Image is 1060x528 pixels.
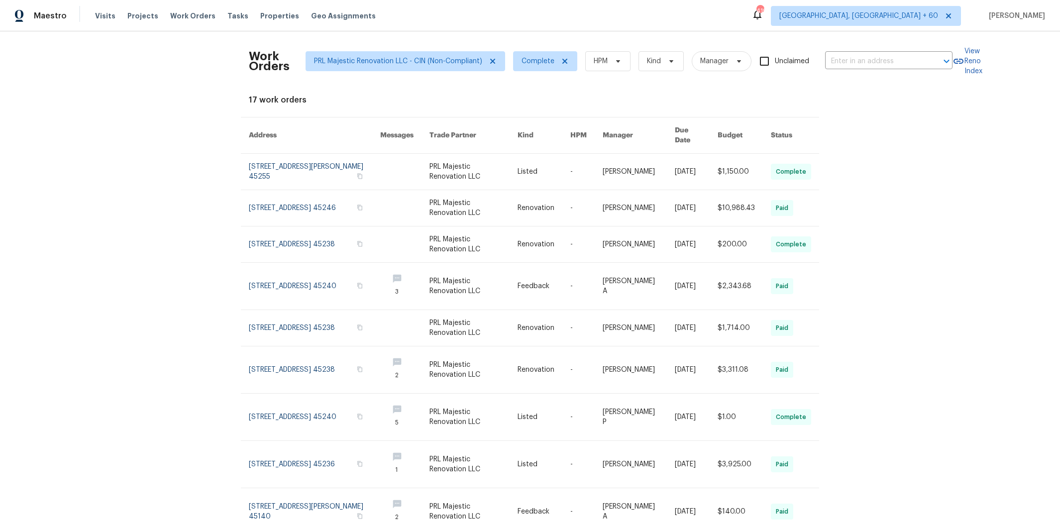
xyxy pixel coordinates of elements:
span: HPM [594,56,608,66]
th: Address [241,117,372,154]
span: Maestro [34,11,67,21]
td: Renovation [510,190,562,226]
button: Copy Address [355,203,364,212]
span: [PERSON_NAME] [985,11,1045,21]
td: PRL Majestic Renovation LLC [422,226,510,263]
span: Work Orders [170,11,215,21]
td: PRL Majestic Renovation LLC [422,263,510,310]
span: Complete [522,56,554,66]
td: - [562,346,595,394]
input: Enter in an address [825,54,925,69]
td: Feedback [510,263,562,310]
td: [PERSON_NAME] [595,346,667,394]
span: Properties [260,11,299,21]
button: Copy Address [355,239,364,248]
td: Listed [510,441,562,488]
h2: Work Orders [249,51,290,71]
td: [PERSON_NAME] [595,190,667,226]
td: [PERSON_NAME] [595,154,667,190]
td: Renovation [510,310,562,346]
span: PRL Majestic Renovation LLC - CIN (Non-Compliant) [314,56,482,66]
span: Unclaimed [775,56,809,67]
td: - [562,190,595,226]
td: PRL Majestic Renovation LLC [422,190,510,226]
td: [PERSON_NAME] P [595,394,667,441]
span: Manager [700,56,729,66]
span: Tasks [227,12,248,19]
td: [PERSON_NAME] [595,441,667,488]
span: Projects [127,11,158,21]
td: PRL Majestic Renovation LLC [422,394,510,441]
th: Trade Partner [422,117,510,154]
td: - [562,310,595,346]
td: - [562,441,595,488]
span: Visits [95,11,115,21]
span: [GEOGRAPHIC_DATA], [GEOGRAPHIC_DATA] + 60 [779,11,938,21]
button: Open [940,54,954,68]
button: Copy Address [355,323,364,332]
td: Listed [510,154,562,190]
td: [PERSON_NAME] [595,310,667,346]
th: HPM [562,117,595,154]
div: 419 [756,6,763,16]
td: [PERSON_NAME] [595,226,667,263]
td: PRL Majestic Renovation LLC [422,154,510,190]
td: Renovation [510,226,562,263]
button: Copy Address [355,412,364,421]
button: Copy Address [355,365,364,374]
span: Kind [647,56,661,66]
button: Copy Address [355,172,364,181]
th: Due Date [667,117,710,154]
td: - [562,226,595,263]
td: Renovation [510,346,562,394]
td: - [562,394,595,441]
a: View Reno Index [953,46,982,76]
th: Messages [372,117,422,154]
th: Status [763,117,819,154]
th: Budget [710,117,763,154]
td: - [562,263,595,310]
span: Geo Assignments [311,11,376,21]
td: PRL Majestic Renovation LLC [422,346,510,394]
td: Listed [510,394,562,441]
th: Kind [510,117,562,154]
th: Manager [595,117,667,154]
button: Copy Address [355,459,364,468]
td: [PERSON_NAME] A [595,263,667,310]
td: PRL Majestic Renovation LLC [422,310,510,346]
td: PRL Majestic Renovation LLC [422,441,510,488]
button: Copy Address [355,512,364,521]
td: - [562,154,595,190]
button: Copy Address [355,281,364,290]
div: 17 work orders [249,95,811,105]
